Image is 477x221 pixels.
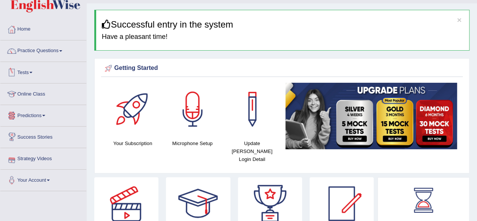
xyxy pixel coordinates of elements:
div: Getting Started [103,63,461,74]
a: Success Stories [0,127,86,145]
a: Your Account [0,170,86,189]
h4: Have a pleasant time! [102,33,463,41]
h4: Your Subscription [107,139,159,147]
button: × [457,16,462,24]
h3: Successful entry in the system [102,20,463,29]
a: Tests [0,62,86,81]
h4: Update [PERSON_NAME] Login Detail [226,139,278,163]
h4: Microphone Setup [166,139,218,147]
a: Predictions [0,105,86,124]
img: small5.jpg [285,83,457,149]
a: Home [0,19,86,38]
a: Online Class [0,83,86,102]
a: Practice Questions [0,40,86,59]
a: Strategy Videos [0,148,86,167]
